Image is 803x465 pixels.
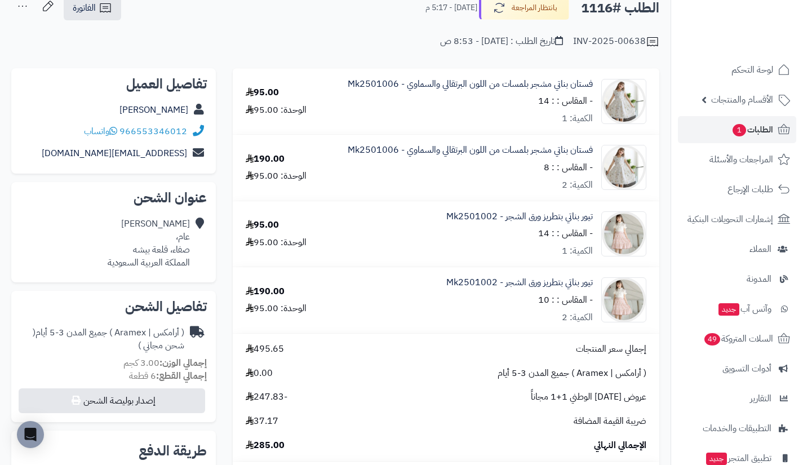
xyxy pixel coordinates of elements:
[246,170,307,183] div: الوحدة: 95.00
[544,161,593,174] small: - المقاس : : 8
[562,112,593,125] div: الكمية: 1
[573,35,659,48] div: INV-2025-00638
[425,2,477,14] small: [DATE] - 5:17 م
[731,122,773,138] span: الطلبات
[159,356,207,370] strong: إجمالي الوزن:
[246,285,285,298] div: 190.00
[531,391,646,404] span: عروض [DATE] الوطني 1+1 مجاناً
[42,147,187,160] a: [EMAIL_ADDRESS][DOMAIN_NAME]
[731,62,773,78] span: لوحة التحكم
[678,385,796,412] a: التقارير
[538,293,593,307] small: - المقاس : : 10
[246,343,284,356] span: 495.65
[119,125,187,138] a: 966553346012
[602,211,646,256] img: 1739176745-IMG_7271-90x90.jpeg
[20,300,207,313] h2: تفاصيل الشحن
[19,388,205,413] button: إصدار بوليصة الشحن
[246,302,307,315] div: الوحدة: 95.00
[703,420,771,436] span: التطبيقات والخدمات
[246,391,287,404] span: -247.83
[446,210,593,223] a: تيور بناتي بتطريز ورق الشجر - Mk2501002
[20,326,184,352] div: ( أرامكس | Aramex ) جميع المدن 3-5 أيام
[602,145,646,190] img: 1739175414-IMG_7265-90x90.jpeg
[678,56,796,83] a: لوحة التحكم
[562,311,593,324] div: الكمية: 2
[538,94,593,108] small: - المقاس : : 14
[538,227,593,240] small: - المقاس : : 14
[446,276,593,289] a: تيور بناتي بتطريز ورق الشجر - Mk2501002
[678,146,796,173] a: المراجعات والأسئلة
[123,356,207,370] small: 3.00 كجم
[717,301,771,317] span: وآتس آب
[678,116,796,143] a: الطلبات1
[156,369,207,383] strong: إجمالي القطع:
[129,369,207,383] small: 6 قطعة
[246,439,285,452] span: 285.00
[678,236,796,263] a: العملاء
[246,153,285,166] div: 190.00
[678,415,796,442] a: التطبيقات والخدمات
[602,277,646,322] img: 1739176745-IMG_7271-90x90.jpeg
[747,271,771,287] span: المدونة
[678,176,796,203] a: طلبات الإرجاع
[17,421,44,448] div: Open Intercom Messenger
[246,415,278,428] span: 37.17
[246,367,273,380] span: 0.00
[703,331,773,347] span: السلات المتروكة
[348,78,593,91] a: فستان بناتي مشجر بلمسات من اللون البرتقالي والسماوي - Mk2501006
[678,325,796,352] a: السلات المتروكة49
[576,343,646,356] span: إجمالي سعر المنتجات
[749,241,771,257] span: العملاء
[727,181,773,197] span: طلبات الإرجاع
[348,144,593,157] a: فستان بناتي مشجر بلمسات من اللون البرتقالي والسماوي - Mk2501006
[440,35,563,48] div: تاريخ الطلب : [DATE] - 8:53 ص
[20,191,207,205] h2: عنوان الشحن
[574,415,646,428] span: ضريبة القيمة المضافة
[706,453,727,465] span: جديد
[33,326,184,352] span: ( شحن مجاني )
[722,361,771,377] span: أدوات التسويق
[246,219,279,232] div: 95.00
[602,79,646,124] img: 1739175414-IMG_7265-90x90.jpeg
[84,125,117,138] a: واتساب
[139,444,207,458] h2: طريقة الدفع
[108,218,190,269] div: [PERSON_NAME] عام، صفاء، قلعة بيشه المملكة العربية السعودية
[718,303,739,316] span: جديد
[562,179,593,192] div: الكمية: 2
[678,295,796,322] a: وآتس آبجديد
[594,439,646,452] span: الإجمالي النهائي
[678,355,796,382] a: أدوات التسويق
[687,211,773,227] span: إشعارات التحويلات البنكية
[246,236,307,249] div: الوحدة: 95.00
[246,104,307,117] div: الوحدة: 95.00
[498,367,646,380] span: ( أرامكس | Aramex ) جميع المدن 3-5 أيام
[709,152,773,167] span: المراجعات والأسئلة
[711,92,773,108] span: الأقسام والمنتجات
[246,86,279,99] div: 95.00
[562,245,593,258] div: الكمية: 1
[726,25,792,49] img: logo-2.png
[678,265,796,293] a: المدونة
[20,77,207,91] h2: تفاصيل العميل
[119,103,188,117] a: [PERSON_NAME]
[704,333,721,346] span: 49
[733,124,747,137] span: 1
[750,391,771,406] span: التقارير
[678,206,796,233] a: إشعارات التحويلات البنكية
[73,1,96,15] span: الفاتورة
